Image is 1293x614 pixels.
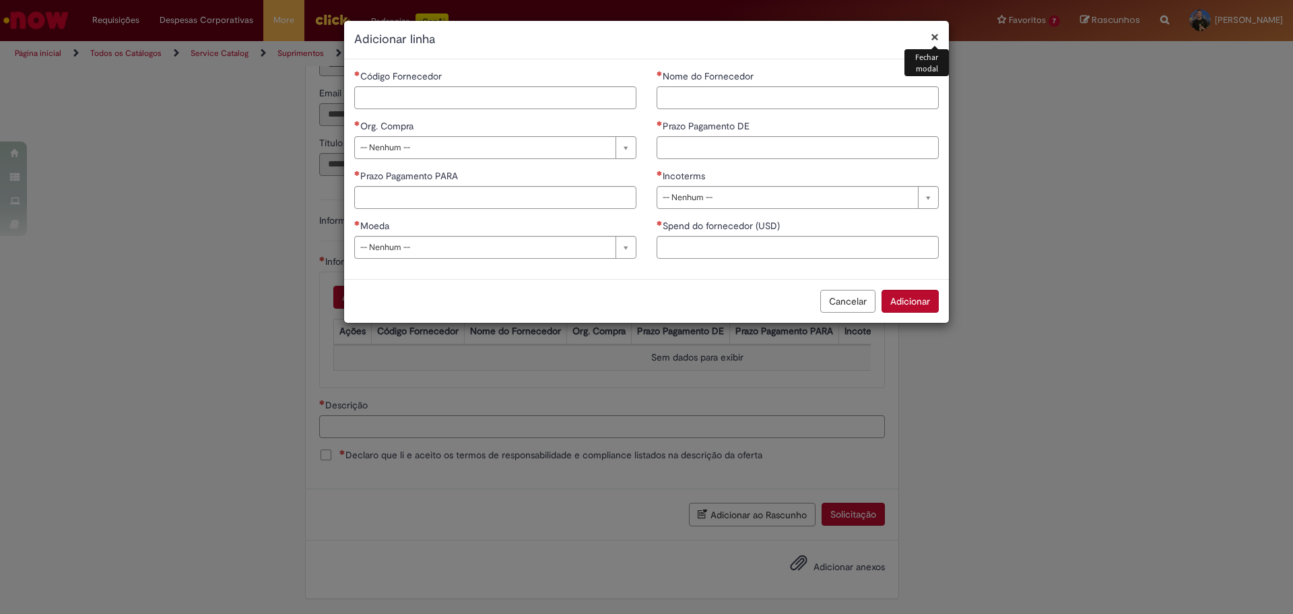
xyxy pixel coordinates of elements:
h2: Adicionar linha [354,31,939,49]
span: Necessários [354,220,360,226]
button: Cancelar [820,290,875,313]
span: Spend do fornecedor (USD) [663,220,783,232]
input: Nome do Fornecedor [657,86,939,109]
span: Necessários [354,171,360,176]
span: Org. Compra [360,120,416,132]
span: Necessários [657,71,663,76]
span: Código Fornecedor [360,70,444,82]
button: Adicionar [882,290,939,313]
input: Spend do fornecedor (USD) [657,236,939,259]
div: Fechar modal [904,49,949,76]
span: -- Nenhum -- [360,237,609,258]
span: -- Nenhum -- [663,187,911,208]
span: Necessários [354,121,360,126]
span: Necessários [657,171,663,176]
input: Prazo Pagamento DE [657,136,939,159]
span: Necessários [657,220,663,226]
span: Necessários [657,121,663,126]
span: Prazo Pagamento PARA [360,170,461,182]
span: -- Nenhum -- [360,137,609,158]
input: Prazo Pagamento PARA [354,186,636,209]
button: Fechar modal [931,30,939,44]
span: Prazo Pagamento DE [663,120,752,132]
span: Incoterms [663,170,708,182]
span: Necessários [354,71,360,76]
span: Nome do Fornecedor [663,70,756,82]
input: Código Fornecedor [354,86,636,109]
span: Moeda [360,220,392,232]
